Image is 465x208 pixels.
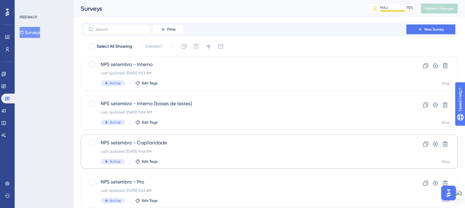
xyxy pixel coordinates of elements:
[101,188,389,193] div: Last Updated: [DATE] 11:43 AM
[153,24,183,34] button: Filter
[442,199,450,203] div: 1Doc
[101,110,389,115] div: Last Updated: [DATE] 11:08 AM
[97,43,132,50] span: Select All Showing
[439,184,458,202] iframe: UserGuiding AI Assistant Launcher
[142,159,158,164] span: Edit Tags
[110,120,121,125] span: Active
[442,81,450,86] div: 1Doc
[406,5,413,10] div: 75 %
[424,27,444,32] span: New Survey
[101,139,389,147] span: NPS setembro - Capilaridade
[101,61,389,68] span: NPS setembro - Interno
[406,24,455,34] button: New Survey
[14,2,38,9] span: Need Help?
[142,81,158,86] span: Edit Tags
[135,81,158,86] button: Edit Tags
[110,81,121,86] span: Active
[135,120,158,125] button: Edit Tags
[442,120,450,125] div: 1Doc
[421,4,458,13] button: Publish Changes
[20,27,40,38] button: Surveys
[135,198,158,203] button: Edit Tags
[135,159,158,164] button: Edit Tags
[101,178,389,186] span: NPS setembro - Pro
[110,159,121,164] span: Active
[145,43,162,50] span: Deselect
[101,71,389,76] div: Last Updated: [DATE] 11:52 AM
[101,149,389,154] div: Last Updated: [DATE] 11:46 AM
[96,27,145,32] input: Search
[425,6,454,11] span: Publish Changes
[110,198,121,203] span: Active
[380,5,388,10] div: MAU
[142,198,158,203] span: Edit Tags
[81,4,352,13] div: Surveys
[20,15,37,20] div: FEEDBACK
[140,41,168,52] button: Deselect
[101,100,389,107] span: NPS setembro - Interno [bases de testes]
[442,159,450,164] div: 1Doc
[142,120,158,125] span: Edit Tags
[167,27,176,32] span: Filter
